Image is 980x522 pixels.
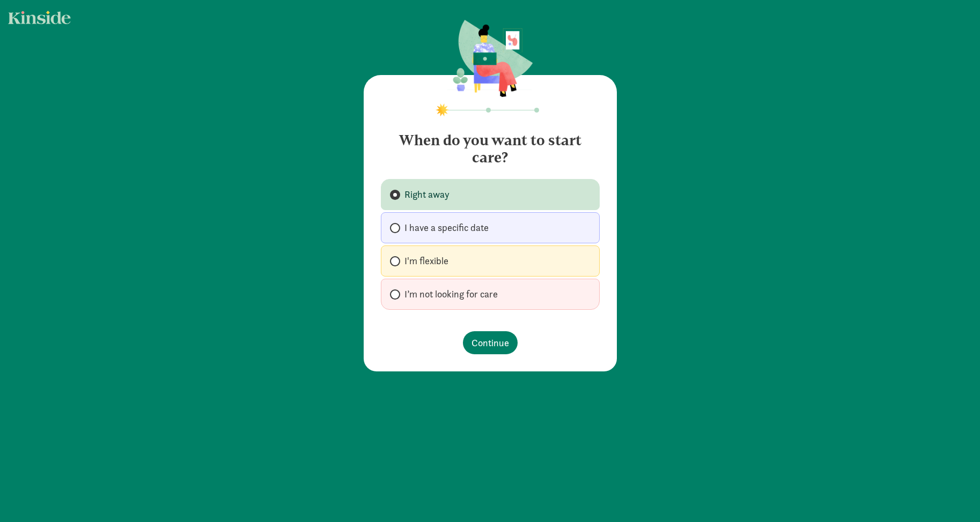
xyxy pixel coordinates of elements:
span: Continue [471,335,509,350]
span: I have a specific date [404,221,489,234]
span: I’m not looking for care [404,288,498,301]
button: Continue [463,331,518,354]
span: Right away [404,188,450,201]
h4: When do you want to start care? [381,123,600,166]
span: I'm flexible [404,255,448,267]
